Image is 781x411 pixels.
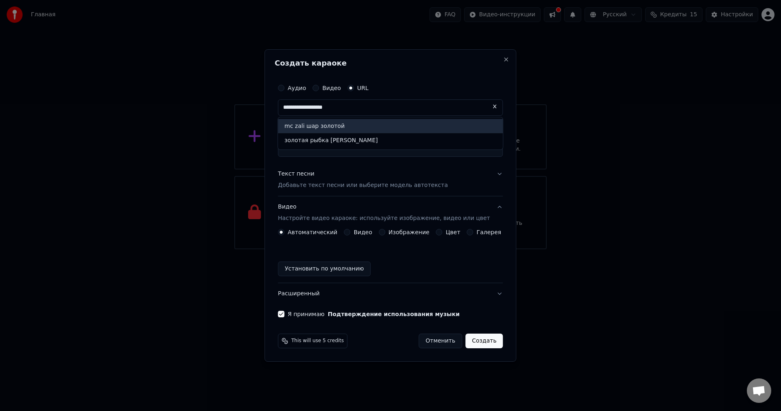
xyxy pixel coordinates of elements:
[278,262,371,276] button: Установить по умолчанию
[465,334,503,348] button: Создать
[288,229,337,235] label: Автоматический
[278,134,503,139] label: Заголовок
[288,85,306,91] label: Аудио
[278,182,448,190] p: Добавьте текст песни или выберите модель автотекста
[446,229,460,235] label: Цвет
[275,59,506,67] h2: Создать караоке
[288,311,460,317] label: Я принимаю
[278,197,503,229] button: ВидеоНастройте видео караоке: используйте изображение, видео или цвет
[353,229,372,235] label: Видео
[278,203,490,223] div: Видео
[278,119,503,127] p: URL должен быть действительным
[328,311,460,317] button: Я принимаю
[357,85,369,91] label: URL
[278,214,490,222] p: Настройте видео караоке: используйте изображение, видео или цвет
[278,229,503,283] div: ВидеоНастройте видео караоке: используйте изображение, видео или цвет
[477,229,502,235] label: Галерея
[278,119,503,134] div: mc zali шар золотой
[291,338,344,344] span: This will use 5 credits
[278,134,503,148] div: золотая рыбка [PERSON_NAME]
[278,283,503,304] button: Расширенный
[419,334,462,348] button: Отменить
[322,85,341,91] label: Видео
[278,164,503,196] button: Текст песниДобавьте текст песни или выберите модель автотекста
[388,229,430,235] label: Изображение
[278,170,314,178] div: Текст песни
